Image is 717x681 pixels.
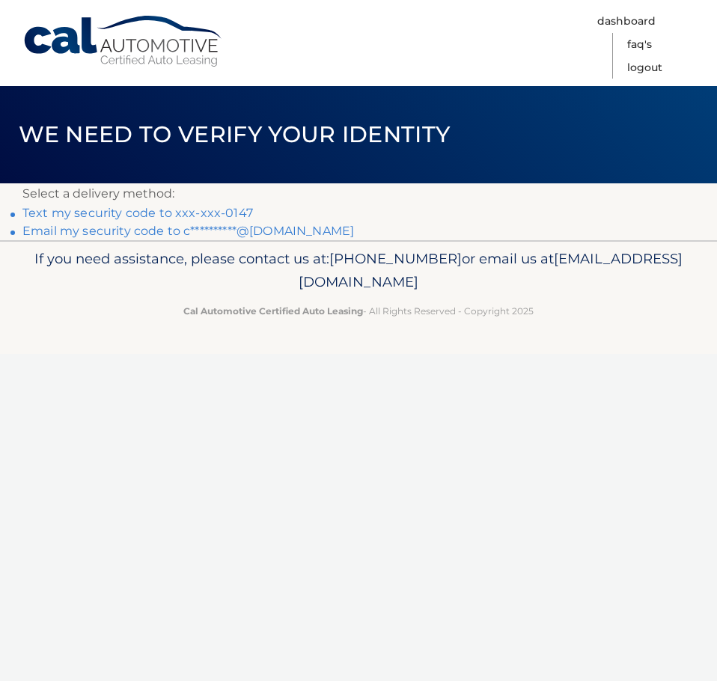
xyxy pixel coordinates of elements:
[22,247,695,295] p: If you need assistance, please contact us at: or email us at
[22,15,225,68] a: Cal Automotive
[329,250,462,267] span: [PHONE_NUMBER]
[597,10,656,33] a: Dashboard
[627,56,662,79] a: Logout
[627,33,652,56] a: FAQ's
[22,303,695,319] p: - All Rights Reserved - Copyright 2025
[22,206,253,220] a: Text my security code to xxx-xxx-0147
[22,183,695,204] p: Select a delivery method:
[19,120,451,148] span: We need to verify your identity
[22,224,354,238] a: Email my security code to c**********@[DOMAIN_NAME]
[183,305,363,317] strong: Cal Automotive Certified Auto Leasing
